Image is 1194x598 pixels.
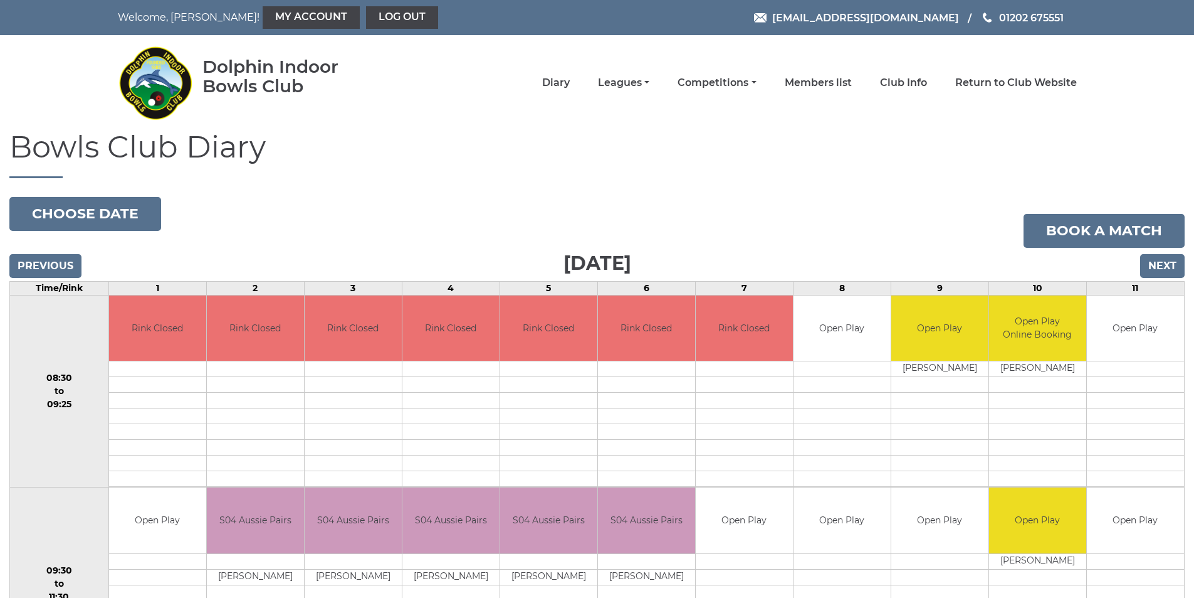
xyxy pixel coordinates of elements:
td: Open Play [1087,296,1184,361]
td: Rink Closed [598,296,695,361]
td: [PERSON_NAME] [305,569,402,585]
td: 6 [597,281,695,295]
td: Open Play Online Booking [989,296,1086,361]
td: Open Play [891,296,988,361]
td: Rink Closed [207,296,304,361]
td: Open Play [109,488,206,553]
a: My Account [263,6,360,29]
td: S04 Aussie Pairs [207,488,304,553]
td: Rink Closed [500,296,597,361]
a: Competitions [678,76,756,90]
td: Rink Closed [305,296,402,361]
td: [PERSON_NAME] [891,361,988,377]
span: [EMAIL_ADDRESS][DOMAIN_NAME] [772,11,959,23]
div: Dolphin Indoor Bowls Club [202,57,379,96]
td: Open Play [989,488,1086,553]
input: Previous [9,254,81,278]
td: 8 [793,281,891,295]
td: [PERSON_NAME] [500,569,597,585]
td: S04 Aussie Pairs [598,488,695,553]
a: Email [EMAIL_ADDRESS][DOMAIN_NAME] [754,10,959,26]
td: Rink Closed [402,296,500,361]
td: S04 Aussie Pairs [305,488,402,553]
td: S04 Aussie Pairs [402,488,500,553]
td: 08:30 to 09:25 [10,295,109,488]
td: [PERSON_NAME] [207,569,304,585]
td: 5 [500,281,597,295]
td: Rink Closed [109,296,206,361]
td: 4 [402,281,500,295]
td: 3 [304,281,402,295]
td: Rink Closed [696,296,793,361]
td: [PERSON_NAME] [989,361,1086,377]
td: [PERSON_NAME] [598,569,695,585]
span: 01202 675551 [999,11,1064,23]
a: Members list [785,76,852,90]
td: Open Play [891,488,988,553]
td: Open Play [793,488,891,553]
img: Dolphin Indoor Bowls Club [118,39,193,127]
a: Log out [366,6,438,29]
img: Email [754,13,767,23]
img: Phone us [983,13,992,23]
td: Time/Rink [10,281,109,295]
td: 1 [108,281,206,295]
td: Open Play [696,488,793,553]
td: 2 [206,281,304,295]
td: 9 [891,281,988,295]
input: Next [1140,254,1185,278]
td: 11 [1086,281,1184,295]
h1: Bowls Club Diary [9,131,1185,178]
a: Diary [542,76,570,90]
a: Return to Club Website [955,76,1077,90]
a: Book a match [1024,214,1185,248]
td: [PERSON_NAME] [989,553,1086,569]
td: [PERSON_NAME] [402,569,500,585]
td: 10 [988,281,1086,295]
nav: Welcome, [PERSON_NAME]! [118,6,506,29]
a: Club Info [880,76,927,90]
td: Open Play [1087,488,1184,553]
td: Open Play [793,296,891,361]
td: S04 Aussie Pairs [500,488,597,553]
a: Leagues [598,76,649,90]
a: Phone us 01202 675551 [981,10,1064,26]
td: 7 [695,281,793,295]
button: Choose date [9,197,161,231]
